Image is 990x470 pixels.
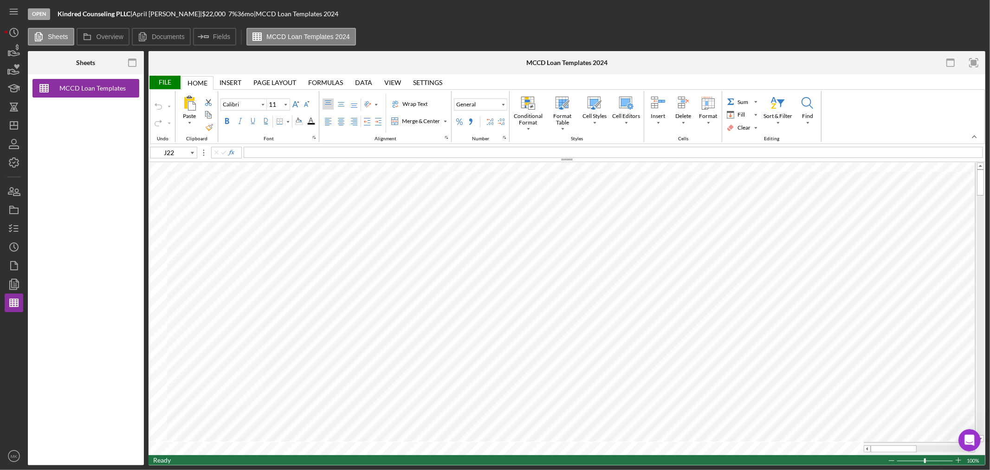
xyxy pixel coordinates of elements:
div: Number [452,91,510,142]
div: Settings [407,76,448,89]
div: Zoom level [967,455,981,465]
div: Zoom [897,455,955,465]
div: April [PERSON_NAME] | [132,10,202,18]
label: Overview [97,33,123,40]
div: Cells [676,136,691,142]
label: Bold [221,116,233,127]
div: Format [698,112,719,120]
div: indicatorAlignment [443,134,450,141]
div: Border [274,116,291,127]
button: MCCD Loan Templates 2024 [246,28,356,46]
div: Cell Editors [610,112,642,120]
div: Font [261,136,276,142]
div: Number Format [454,98,507,111]
div: Find [800,112,815,120]
div: Insert [649,112,667,120]
div: Wrap Text [401,100,429,108]
div: Fill [736,111,747,119]
div: View [384,79,401,86]
label: Sheets [48,33,68,40]
div: Format [696,94,720,130]
div: Cut [203,97,214,108]
div: Percent Style [454,116,465,127]
div: Delete [673,112,693,120]
div: Background Color [293,116,305,127]
div: Home [181,76,214,90]
div: | [58,10,132,18]
div: Zoom In [955,455,962,465]
div: Cell Styles [580,94,609,130]
iframe: Intercom live chat [958,429,981,451]
div: Formulas [302,76,349,89]
div: Insert [646,94,670,130]
label: Right Align [349,116,360,127]
div: 7 % [228,10,237,18]
div: Format Table [546,112,579,127]
span: 100% [967,456,981,466]
b: Kindred Counseling PLLC [58,10,130,18]
div: Undo [150,91,175,142]
div: Open [28,8,50,20]
div: Insert [214,76,247,89]
div: Conditional Format [511,94,545,132]
div: Settings [413,79,442,86]
button: MCCD Loan Templates 2024 [32,79,139,98]
div: Clear [725,122,759,133]
div: Clear [725,123,752,133]
label: Top Align [323,98,334,110]
label: Middle Align [336,98,347,110]
div: MCCD Loan Templates 2024 [526,59,608,66]
div: Cells [644,91,722,142]
div: Sum [725,96,759,107]
div: Fill [725,109,759,120]
div: MCCD Loan Templates 2024 [56,79,130,98]
div: Styles [569,136,585,142]
button: Fields [193,28,236,46]
label: Underline [247,116,259,127]
div: Font Color [305,116,317,127]
button: Insert Function [227,149,235,157]
div: Home [188,79,207,87]
div: Copy [203,109,214,120]
button: Overview [77,28,129,46]
div: Data [355,79,372,86]
div: General [454,100,478,109]
div: Zoom Out [888,456,895,466]
div: Cell Styles [581,112,608,120]
label: Fields [213,33,230,40]
div: Decrease Indent [362,116,373,127]
label: Format Painter [204,122,215,133]
label: Center Align [336,116,347,127]
div: View [378,76,407,89]
div: Font Size [267,98,290,111]
div: Font [218,91,319,142]
label: MCCD Loan Templates 2024 [266,33,350,40]
div: Page Layout [253,79,296,86]
div: Sort & Filter [762,112,794,120]
div: Zoom [924,458,926,463]
div: Comma Style [465,116,476,127]
div: Delete [671,94,695,130]
div: Cell Editors [610,94,642,130]
div: Editing [722,91,822,142]
div: Find [796,94,820,130]
div: Formulas [308,79,343,86]
div: Increase Decimal [485,116,496,127]
button: General [454,98,507,111]
div: indicatorFonts [311,134,318,141]
div: Increase Indent [373,116,384,127]
div: Conditional Format [512,112,544,127]
div: Styles [510,91,644,142]
label: Wrap Text [390,98,430,110]
div: 36 mo [237,10,254,18]
div: Paste [181,112,198,120]
label: Italic [234,116,246,127]
label: Documents [152,33,185,40]
div: Insert [220,79,241,86]
div: Fill [725,110,752,120]
text: MK [11,454,18,459]
div: Orientation [362,99,380,110]
div: Sheets [76,59,95,66]
div: Font Family [220,98,267,111]
div: Increase Font Size [290,98,301,110]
